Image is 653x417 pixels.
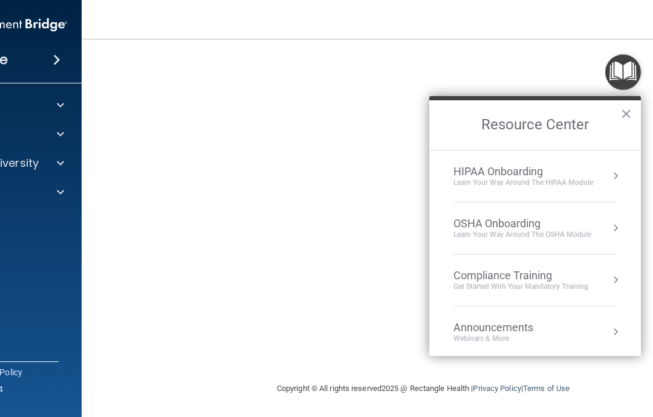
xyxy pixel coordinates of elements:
[523,384,570,393] a: Terms of Use
[453,178,593,188] div: Learn Your Way around the HIPAA module
[203,369,644,408] div: Copyright © All rights reserved 2025 @ Rectangle Health | |
[453,282,588,292] div: Get Started with your mandatory training
[453,217,591,230] div: OSHA Onboarding
[453,230,591,240] div: Learn your way around the OSHA module
[453,321,557,334] div: Announcements
[605,54,641,90] button: Open Resource Center
[429,100,641,150] h2: Resource Center
[620,104,632,123] button: Close
[453,269,588,282] div: Compliance Training
[453,165,593,178] div: HIPAA Onboarding
[429,96,641,356] div: Resource Center
[473,384,521,393] a: Privacy Policy
[453,334,557,344] div: Webinars & More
